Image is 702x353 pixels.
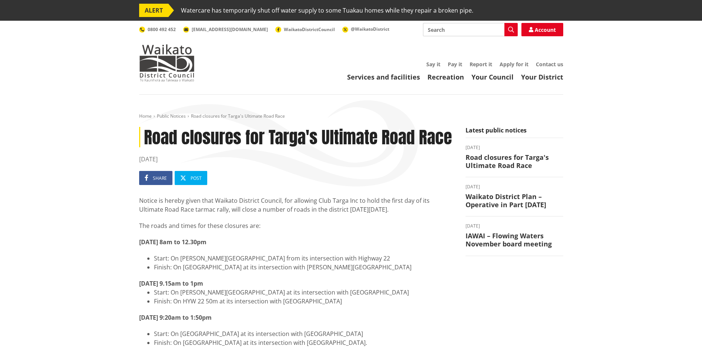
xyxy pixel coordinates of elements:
time: [DATE] [466,145,563,150]
span: [EMAIL_ADDRESS][DOMAIN_NAME] [192,26,268,33]
li: Start: On [PERSON_NAME][GEOGRAPHIC_DATA] from its intersection with Highway 22 [154,254,454,263]
span: @WaikatoDistrict [351,26,389,32]
li: Finish: On HYW 22 50m at its intersection with [GEOGRAPHIC_DATA] [154,297,454,306]
a: Account [521,23,563,36]
li: Start: On [GEOGRAPHIC_DATA] at its intersection with [GEOGRAPHIC_DATA] [154,329,454,338]
h3: IAWAI – Flowing Waters November board meeting [466,232,563,248]
a: Report it [470,61,492,68]
li: Finish: On [GEOGRAPHIC_DATA] at its intersection with [PERSON_NAME][GEOGRAPHIC_DATA] [154,263,454,272]
a: [EMAIL_ADDRESS][DOMAIN_NAME] [183,26,268,33]
a: Services and facilities [347,73,420,81]
span: Share [153,175,167,181]
span: WaikatoDistrictCouncil [284,26,335,33]
input: Search input [423,23,518,36]
time: [DATE] [139,155,454,164]
a: Apply for it [500,61,528,68]
a: Home [139,113,152,119]
a: [DATE] IAWAI – Flowing Waters November board meeting [466,224,563,248]
strong: [DATE] 9:20am to 1:50pm [139,313,212,322]
a: [DATE] Road closures for Targa's Ultimate Road Race [466,145,563,169]
h1: Road closures for Targa's Ultimate Road Race [139,127,454,147]
strong: [DATE] 8am to 12.30pm [139,238,206,246]
h3: Waikato District Plan – Operative in Part [DATE] [466,193,563,209]
p: Notice is hereby given that Waikato District Council, for allowing Club Targa Inc to hold the fir... [139,196,454,214]
span: Watercare has temporarily shut off water supply to some Tuakau homes while they repair a broken p... [181,4,473,17]
strong: [DATE] 9.15am to 1pm [139,279,203,288]
a: Share [139,171,172,185]
a: Public Notices [157,113,186,119]
a: @WaikatoDistrict [342,26,389,32]
li: Finish: On [GEOGRAPHIC_DATA] at its intersection with [GEOGRAPHIC_DATA]. [154,338,454,347]
a: Recreation [427,73,464,81]
a: Your District [521,73,563,81]
a: 0800 492 452 [139,26,176,33]
a: [DATE] Waikato District Plan – Operative in Part [DATE] [466,185,563,209]
img: Waikato District Council - Te Kaunihera aa Takiwaa o Waikato [139,44,195,81]
li: Start: On [PERSON_NAME][GEOGRAPHIC_DATA] at its intersection with [GEOGRAPHIC_DATA] [154,288,454,297]
span: Post [191,175,202,181]
a: Post [175,171,207,185]
a: Pay it [448,61,462,68]
p: The roads and times for these closures are: [139,221,454,230]
h3: Road closures for Targa's Ultimate Road Race [466,154,563,169]
span: 0800 492 452 [148,26,176,33]
nav: breadcrumb [139,113,563,120]
time: [DATE] [466,185,563,189]
a: Your Council [471,73,514,81]
a: Say it [426,61,440,68]
a: Contact us [536,61,563,68]
h5: Latest public notices [466,127,563,138]
span: ALERT [139,4,168,17]
time: [DATE] [466,224,563,228]
a: WaikatoDistrictCouncil [275,26,335,33]
span: Road closures for Targa's Ultimate Road Race [191,113,285,119]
